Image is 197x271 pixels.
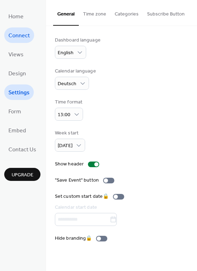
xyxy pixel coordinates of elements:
[55,160,84,168] div: Show header
[4,168,40,181] button: Upgrade
[4,84,34,100] a: Settings
[4,65,30,81] a: Design
[4,8,28,24] a: Home
[58,48,74,58] span: English
[55,177,99,184] div: "Save Event" button
[58,141,72,151] span: [DATE]
[12,171,33,179] span: Upgrade
[58,79,76,89] span: Deutsch
[8,144,36,156] span: Contact Us
[4,27,34,43] a: Connect
[55,99,82,106] div: Time format
[8,30,30,42] span: Connect
[58,110,70,120] span: 13:00
[55,130,84,137] div: Week start
[8,49,24,61] span: Views
[8,106,21,118] span: Form
[8,125,26,137] span: Embed
[4,46,28,62] a: Views
[55,37,101,44] div: Dashboard language
[8,11,24,23] span: Home
[4,103,25,119] a: Form
[55,68,96,75] div: Calendar language
[4,141,40,157] a: Contact Us
[4,122,30,138] a: Embed
[8,68,26,80] span: Design
[8,87,30,99] span: Settings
